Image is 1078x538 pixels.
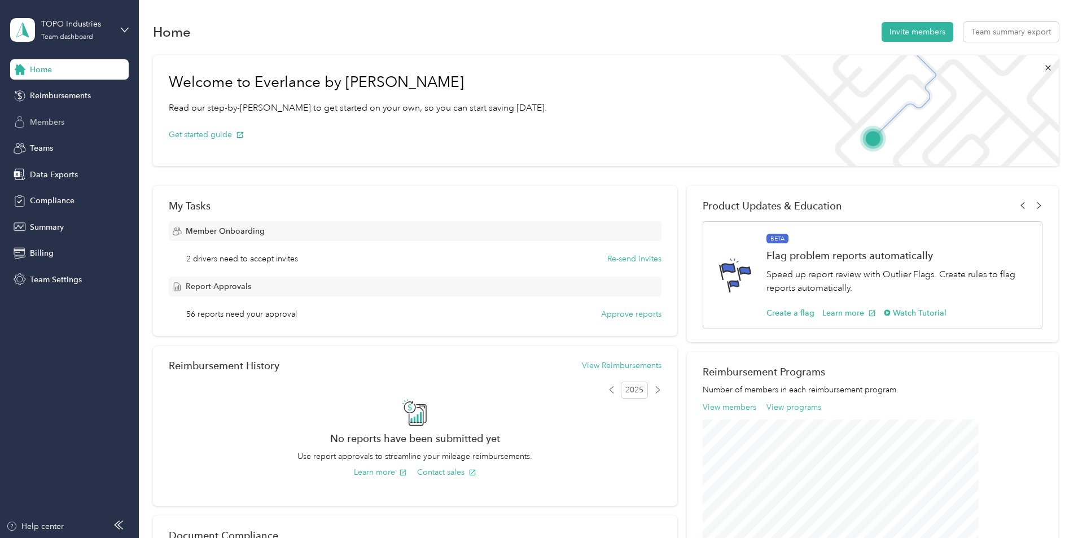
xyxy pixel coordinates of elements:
h2: Reimbursement Programs [703,366,1042,378]
span: Summary [30,221,64,233]
span: 56 reports need your approval [186,308,297,320]
span: Reimbursements [30,90,91,102]
button: Help center [6,520,64,532]
div: TOPO Industries [41,18,112,30]
h2: Reimbursement History [169,360,279,371]
p: Number of members in each reimbursement program. [703,384,1042,396]
h1: Home [153,26,191,38]
button: Create a flag [766,307,814,319]
span: Member Onboarding [186,225,265,237]
button: Get started guide [169,129,244,141]
p: Read our step-by-[PERSON_NAME] to get started on your own, so you can start saving [DATE]. [169,101,547,115]
button: Re-send invites [607,253,661,265]
h2: No reports have been submitted yet [169,432,661,444]
div: My Tasks [169,200,661,212]
iframe: Everlance-gr Chat Button Frame [1015,475,1078,538]
button: View members [703,401,756,413]
h1: Flag problem reports automatically [766,250,1030,261]
span: Team Settings [30,274,82,286]
img: Welcome to everlance [769,55,1058,166]
button: Invite members [882,22,953,42]
button: Learn more [354,466,407,478]
button: View Reimbursements [582,360,661,371]
span: Teams [30,142,53,154]
span: Compliance [30,195,75,207]
span: BETA [766,234,788,244]
div: Team dashboard [41,34,93,41]
span: Report Approvals [186,281,251,292]
button: Contact sales [417,466,476,478]
span: Members [30,116,64,128]
h1: Welcome to Everlance by [PERSON_NAME] [169,73,547,91]
button: Team summary export [963,22,1059,42]
span: Product Updates & Education [703,200,842,212]
p: Use report approvals to streamline your mileage reimbursements. [169,450,661,462]
span: Billing [30,247,54,259]
button: Learn more [822,307,876,319]
span: 2025 [621,382,648,399]
button: Approve reports [601,308,661,320]
button: View programs [766,401,821,413]
p: Speed up report review with Outlier Flags. Create rules to flag reports automatically. [766,268,1030,295]
button: Watch Tutorial [884,307,946,319]
span: Home [30,64,52,76]
span: 2 drivers need to accept invites [186,253,298,265]
span: Data Exports [30,169,78,181]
